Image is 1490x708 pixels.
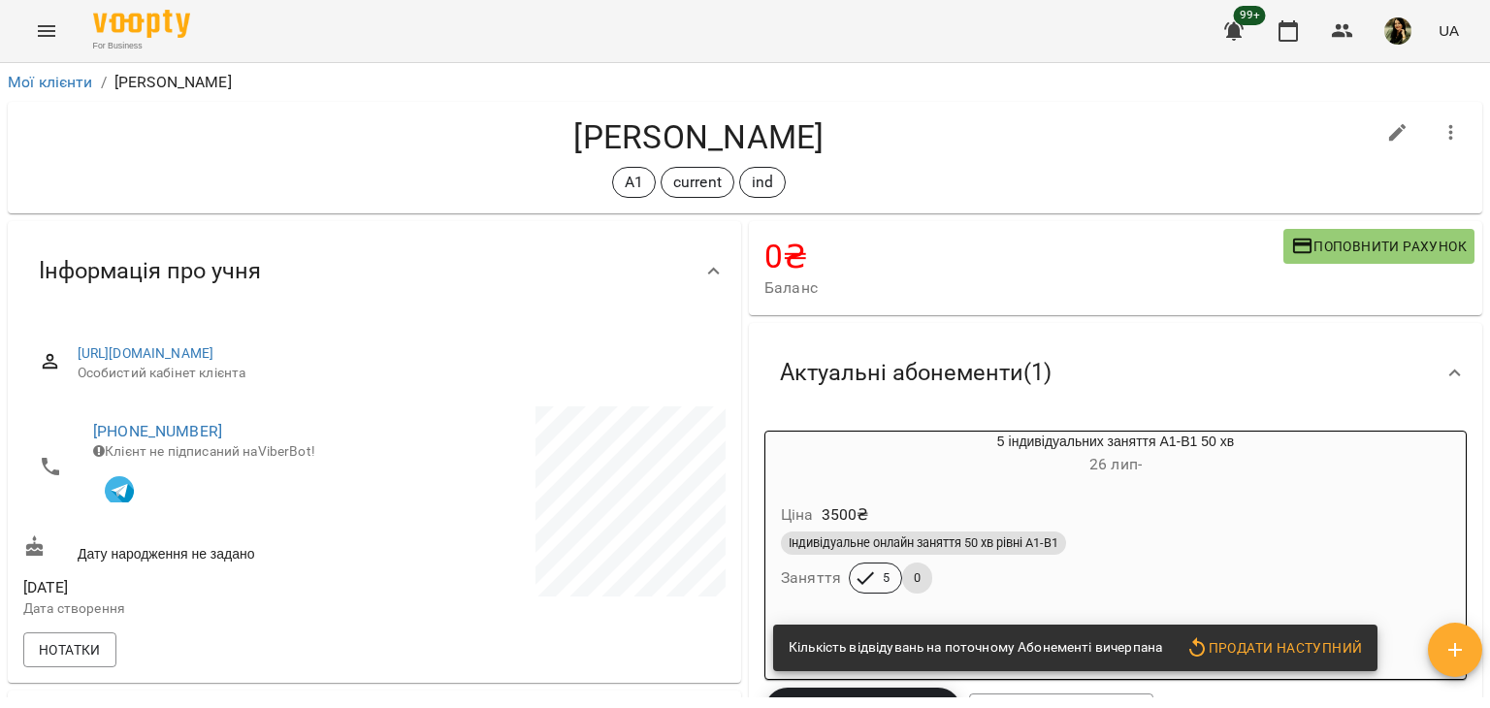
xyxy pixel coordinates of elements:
[1089,455,1142,473] span: 26 лип -
[739,167,786,198] div: ind
[39,256,261,286] span: Інформація про учня
[23,117,1375,157] h4: [PERSON_NAME]
[8,73,93,91] a: Мої клієнти
[789,630,1162,665] div: Кількість відвідувань на поточному Абонементі вичерпана
[781,534,1066,552] span: Індивідуальне онлайн заняття 50 хв рівні А1-В1
[39,638,101,661] span: Нотатки
[23,576,371,599] span: [DATE]
[765,432,1466,617] button: 5 індивідуальних заняття А1-В1 50 хв26 лип- Ціна3500₴Індивідуальне онлайн заняття 50 хв рівні А1-...
[661,167,734,198] div: current
[612,167,656,198] div: А1
[93,443,315,459] span: Клієнт не підписаний на ViberBot!
[749,323,1482,423] div: Актуальні абонементи(1)
[93,422,222,440] a: [PHONE_NUMBER]
[871,569,901,587] span: 5
[625,171,643,194] p: А1
[105,476,134,505] img: Telegram
[8,221,741,321] div: Інформація про учня
[1234,6,1266,25] span: 99+
[23,8,70,54] button: Menu
[101,71,107,94] li: /
[673,171,722,194] p: current
[822,503,869,527] p: 3500 ₴
[752,171,773,194] p: ind
[114,71,232,94] p: [PERSON_NAME]
[902,569,932,587] span: 0
[764,276,1283,300] span: Баланс
[781,564,841,592] h6: Заняття
[1178,630,1370,665] button: Продати наступний
[765,432,1466,478] div: 5 індивідуальних заняття А1-В1 50 хв
[23,599,371,619] p: Дата створення
[1439,20,1459,41] span: UA
[780,358,1052,388] span: Актуальні абонементи ( 1 )
[78,345,214,361] a: [URL][DOMAIN_NAME]
[1291,235,1467,258] span: Поповнити рахунок
[1384,17,1411,45] img: 5ccaf96a72ceb4fb7565109469418b56.jpg
[23,632,116,667] button: Нотатки
[93,462,146,514] button: Клієнт підписаний на VooptyBot
[8,71,1482,94] nav: breadcrumb
[93,10,190,38] img: Voopty Logo
[78,364,710,383] span: Особистий кабінет клієнта
[764,237,1283,276] h4: 0 ₴
[781,501,814,529] h6: Ціна
[1185,636,1362,660] span: Продати наступний
[93,40,190,52] span: For Business
[1283,229,1474,264] button: Поповнити рахунок
[19,531,374,567] div: Дату народження не задано
[1431,13,1467,48] button: UA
